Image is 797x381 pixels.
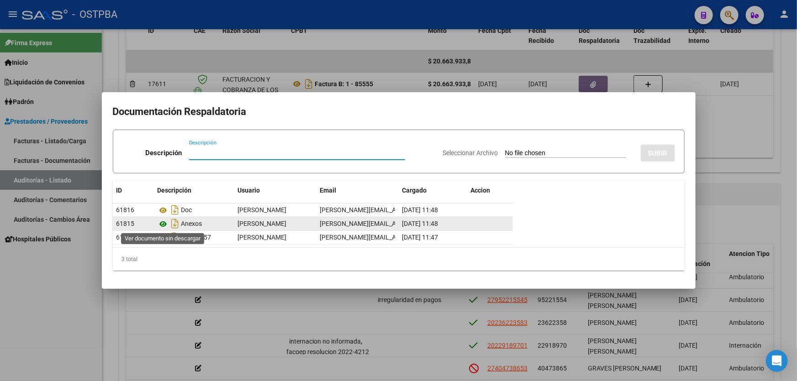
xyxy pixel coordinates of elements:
[234,181,317,200] datatable-header-cell: Usuario
[402,220,438,227] span: [DATE] 11:48
[641,145,675,162] button: SUBIR
[320,187,337,194] span: Email
[113,103,685,120] h2: Documentación Respaldatoria
[402,234,438,241] span: [DATE] 11:47
[320,220,519,227] span: [PERSON_NAME][EMAIL_ADDRESS][PERSON_NAME][DOMAIN_NAME]
[317,181,399,200] datatable-header-cell: Email
[116,234,135,241] span: 61814
[145,148,182,158] p: Descripción
[113,248,685,271] div: 3 total
[467,181,513,200] datatable-header-cell: Accion
[320,206,519,214] span: [PERSON_NAME][EMAIL_ADDRESS][PERSON_NAME][DOMAIN_NAME]
[116,220,135,227] span: 61815
[158,230,231,245] div: Hr 126757
[116,187,122,194] span: ID
[443,149,498,157] span: Seleccionar Archivo
[238,206,287,214] span: [PERSON_NAME]
[402,187,427,194] span: Cargado
[238,234,287,241] span: [PERSON_NAME]
[471,187,491,194] span: Accion
[320,234,519,241] span: [PERSON_NAME][EMAIL_ADDRESS][PERSON_NAME][DOMAIN_NAME]
[238,187,260,194] span: Usuario
[169,230,181,245] i: Descargar documento
[169,216,181,231] i: Descargar documento
[766,350,788,372] div: Open Intercom Messenger
[399,181,467,200] datatable-header-cell: Cargado
[113,181,154,200] datatable-header-cell: ID
[158,203,231,217] div: Doc
[158,216,231,231] div: Anexos
[238,220,287,227] span: [PERSON_NAME]
[648,149,668,157] span: SUBIR
[116,206,135,214] span: 61816
[154,181,234,200] datatable-header-cell: Descripción
[158,187,192,194] span: Descripción
[169,203,181,217] i: Descargar documento
[402,206,438,214] span: [DATE] 11:48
